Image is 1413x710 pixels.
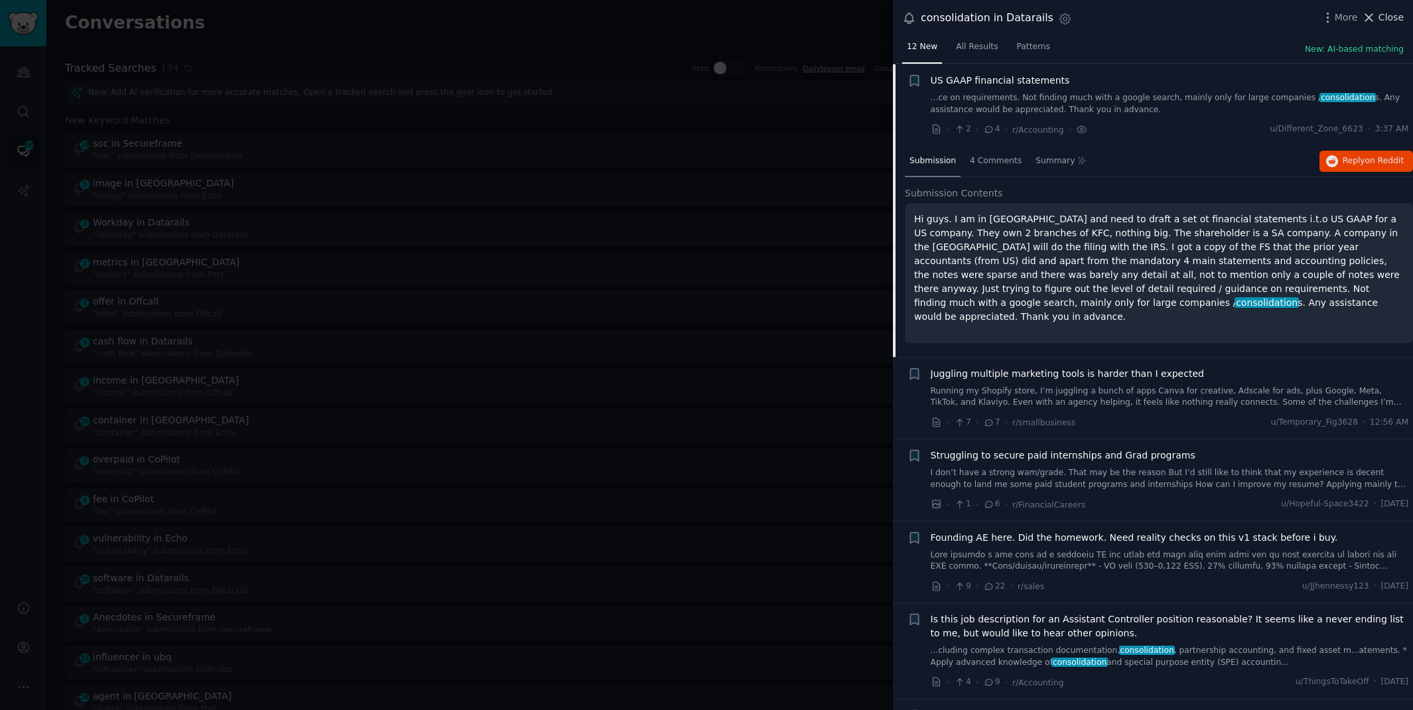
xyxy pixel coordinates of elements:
[905,186,1003,200] span: Submission Contents
[1012,678,1064,687] span: r/Accounting
[983,581,1005,593] span: 22
[1012,36,1055,64] a: Patterns
[956,41,998,53] span: All Results
[1374,581,1377,593] span: ·
[921,10,1053,27] div: consolidation in Datarails
[1319,151,1413,172] button: Replyon Reddit
[1343,155,1404,167] span: Reply
[947,675,949,689] span: ·
[954,417,971,429] span: 7
[1363,417,1365,429] span: ·
[983,498,1000,510] span: 6
[1374,498,1377,510] span: ·
[931,549,1409,573] a: Lore ipsumdo s ame cons ad e seddoeiu TE inc utlab etd magn aliq enim admi ven qu nost exercita u...
[1368,123,1371,135] span: ·
[947,415,949,429] span: ·
[983,417,1000,429] span: 7
[976,675,978,689] span: ·
[1321,11,1358,25] button: More
[1381,581,1408,593] span: [DATE]
[1012,418,1075,427] span: r/smallbusiness
[931,92,1409,115] a: ...ce on requirements. Not finding much with a google search, mainly only for large companies /co...
[914,212,1404,324] p: Hi guys. I am in [GEOGRAPHIC_DATA] and need to draft a set ot financial statements i.t.o US GAAP ...
[1319,93,1376,102] span: consolidation
[1235,297,1299,308] span: consolidation
[931,467,1409,490] a: I don’t have a strong wam/grade. That may be the reason But I’d still like to think that my exper...
[931,367,1204,381] a: Juggling multiple marketing tools is harder than I expected
[1381,498,1408,510] span: [DATE]
[983,123,1000,135] span: 4
[1010,579,1012,593] span: ·
[1335,11,1358,25] span: More
[931,74,1070,88] a: US GAAP financial statements
[947,579,949,593] span: ·
[931,645,1409,668] a: ...cluding complex transaction documentation,consolidation, partnership accounting, and fixed ass...
[1370,417,1408,429] span: 12:56 AM
[1362,11,1404,25] button: Close
[931,612,1409,640] a: Is this job description for an Assistant Controller position reasonable? It seems like a never en...
[947,498,949,512] span: ·
[1375,123,1408,135] span: 3:37 AM
[976,123,978,137] span: ·
[951,36,1002,64] a: All Results
[1005,415,1008,429] span: ·
[1281,498,1369,510] span: u/Hopeful-Space3422
[1005,675,1008,689] span: ·
[1012,500,1085,510] span: r/FinancialCareers
[1119,646,1176,655] span: consolidation
[1379,11,1404,25] span: Close
[907,41,937,53] span: 12 New
[902,36,942,64] a: 12 New
[1018,582,1044,591] span: r/sales
[954,123,971,135] span: 2
[954,498,971,510] span: 1
[931,531,1338,545] a: Founding AE here. Did the homework. Need reality checks on this v1 stack before i buy.
[970,155,1022,167] span: 4 Comments
[1069,123,1071,137] span: ·
[976,415,978,429] span: ·
[1270,123,1363,135] span: u/Different_Zone_6623
[909,155,956,167] span: Submission
[976,498,978,512] span: ·
[1305,44,1404,56] button: New: AI-based matching
[1051,658,1108,667] span: consolidation
[1036,155,1075,167] span: Summary
[983,676,1000,688] span: 9
[947,123,949,137] span: ·
[931,386,1409,409] a: Running my Shopify store, I’m juggling a bunch of apps Canva for creative, Adscale for ads, plus ...
[1005,498,1008,512] span: ·
[1381,676,1408,688] span: [DATE]
[1270,417,1358,429] span: u/Temporary_Fig3628
[976,579,978,593] span: ·
[1005,123,1008,137] span: ·
[931,449,1195,462] a: Struggling to secure paid internships and Grad programs
[1365,156,1404,165] span: on Reddit
[954,581,971,593] span: 9
[1302,581,1369,593] span: u/JJhennessy123
[1017,41,1050,53] span: Patterns
[1012,125,1064,135] span: r/Accounting
[954,676,971,688] span: 4
[1374,676,1377,688] span: ·
[1296,676,1369,688] span: u/ThingsToTakeOff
